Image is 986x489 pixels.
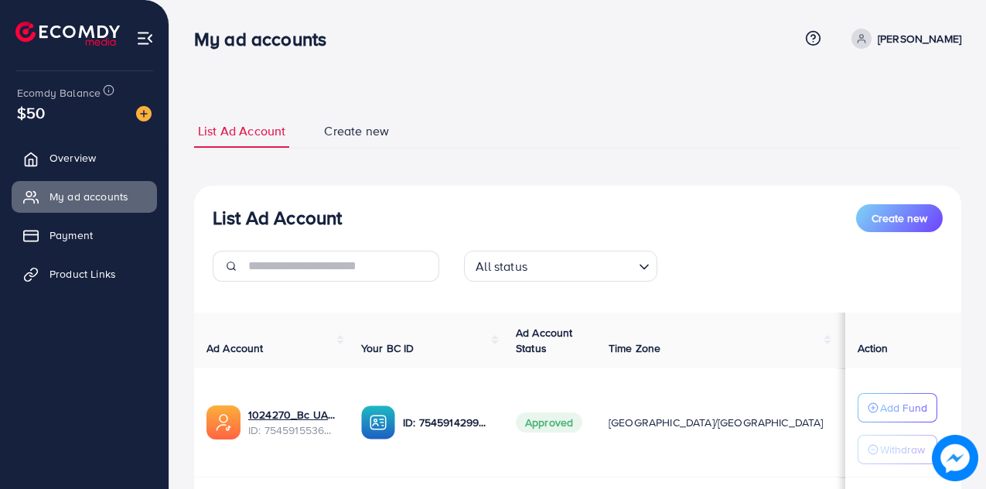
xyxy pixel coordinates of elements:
[880,398,927,417] p: Add Fund
[12,181,157,212] a: My ad accounts
[516,412,582,433] span: Approved
[856,204,943,232] button: Create new
[49,266,116,282] span: Product Links
[361,340,415,356] span: Your BC ID
[324,122,389,140] span: Create new
[17,101,45,124] span: $50
[198,122,285,140] span: List Ad Account
[858,435,937,464] button: Withdraw
[516,325,573,356] span: Ad Account Status
[12,142,157,173] a: Overview
[136,29,154,47] img: menu
[12,258,157,289] a: Product Links
[17,85,101,101] span: Ecomdy Balance
[845,29,961,49] a: [PERSON_NAME]
[609,415,824,430] span: [GEOGRAPHIC_DATA]/[GEOGRAPHIC_DATA]
[858,340,889,356] span: Action
[49,227,93,243] span: Payment
[858,393,937,422] button: Add Fund
[136,106,152,121] img: image
[532,252,633,278] input: Search for option
[213,207,342,229] h3: List Ad Account
[248,407,336,422] a: 1024270_Bc UAE10kkk_1756920945833
[248,422,336,438] span: ID: 7545915536356278280
[15,22,120,46] img: logo
[194,28,339,50] h3: My ad accounts
[403,413,491,432] p: ID: 7545914299548221448
[932,435,977,480] img: image
[248,407,336,439] div: <span class='underline'>1024270_Bc UAE10kkk_1756920945833</span></br>7545915536356278280
[878,29,961,48] p: [PERSON_NAME]
[872,210,927,226] span: Create new
[473,255,531,278] span: All status
[880,440,925,459] p: Withdraw
[49,150,96,166] span: Overview
[206,405,241,439] img: ic-ads-acc.e4c84228.svg
[206,340,264,356] span: Ad Account
[609,340,660,356] span: Time Zone
[464,251,657,282] div: Search for option
[12,220,157,251] a: Payment
[361,405,395,439] img: ic-ba-acc.ded83a64.svg
[49,189,128,204] span: My ad accounts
